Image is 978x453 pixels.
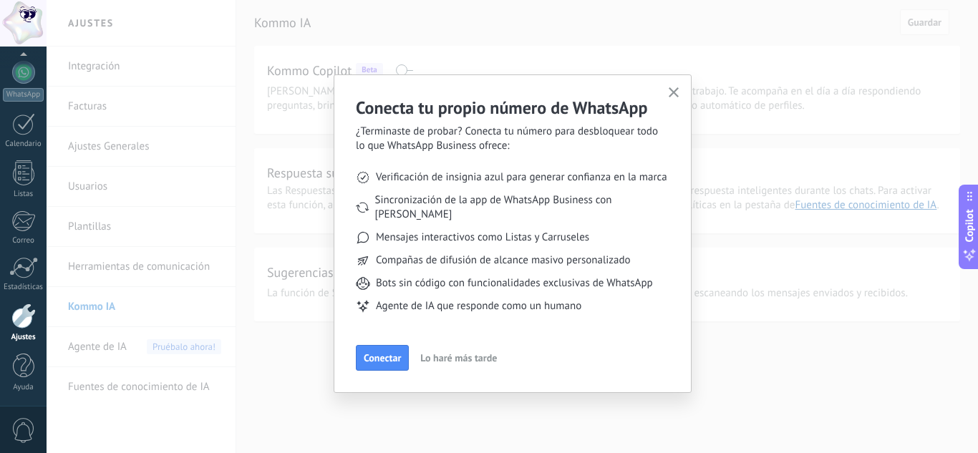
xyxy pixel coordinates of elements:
[420,353,497,363] span: Lo haré más tarde
[3,283,44,292] div: Estadísticas
[3,236,44,245] div: Correo
[376,299,581,313] span: Agente de IA que responde como un humano
[376,276,653,291] span: Bots sin código con funcionalidades exclusivas de WhatsApp
[3,333,44,342] div: Ajustes
[356,345,409,371] button: Conectar
[356,125,669,153] span: ¿Terminaste de probar? Conecta tu número para desbloquear todo lo que WhatsApp Business ofrece:
[3,190,44,199] div: Listas
[3,140,44,149] div: Calendario
[356,97,669,119] h2: Conecta tu propio número de WhatsApp
[962,209,977,242] span: Copilot
[3,88,44,102] div: WhatsApp
[376,253,631,268] span: Compañas de difusión de alcance masivo personalizado
[3,383,44,392] div: Ayuda
[414,347,503,369] button: Lo haré más tarde
[376,170,667,185] span: Verificación de insignia azul para generar confianza en la marca
[364,353,401,363] span: Conectar
[376,230,589,245] span: Mensajes interactivos como Listas y Carruseles
[375,193,669,222] span: Sincronización de la app de WhatsApp Business con [PERSON_NAME]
